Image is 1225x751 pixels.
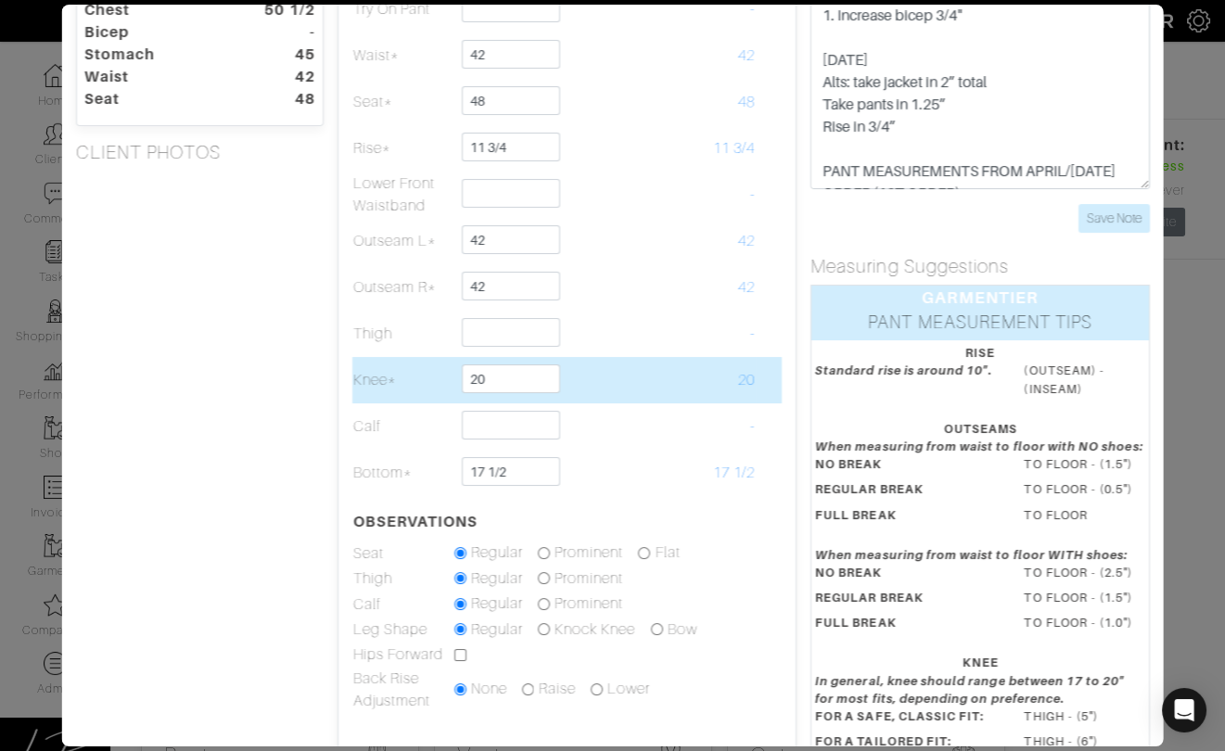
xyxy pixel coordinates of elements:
label: Prominent [555,567,623,590]
td: Knee* [351,357,453,403]
span: - [750,325,755,342]
span: 48 [738,94,755,110]
div: GARMENTIER [811,286,1149,310]
span: - [750,1,755,18]
em: When measuring from waist to floor with NO shoes: [815,439,1142,453]
span: 20 [738,372,755,388]
em: Standard rise is around 10". [815,363,992,377]
td: Leg Shape [351,617,453,643]
dt: - [242,21,328,44]
em: In general, knee should range between 17 to 20" for most fits, depending on preference. [815,674,1125,706]
td: Calf [351,403,453,450]
dt: Bicep [70,21,242,44]
span: - [750,186,755,203]
th: OBSERVATIONS [351,496,453,541]
dt: 48 [242,88,328,110]
label: Regular [470,567,522,590]
dt: REGULAR BREAK [801,480,1010,505]
dt: REGULAR BREAK [801,589,1010,614]
div: KNEE [815,654,1145,671]
td: Waist* [351,32,453,79]
dt: FULL BREAK [801,614,1010,639]
dd: TO FLOOR - (1.5") [1010,589,1159,606]
span: - [750,418,755,435]
em: When measuring from waist to floor WITH shoes: [815,548,1128,562]
td: Seat* [351,79,453,125]
span: 17 1/2 [712,465,754,481]
td: Hips Forward [351,643,453,667]
dd: THIGH - (5") [1010,707,1159,725]
dt: FULL BREAK [801,506,1010,531]
dd: THIGH - (6") [1010,732,1159,750]
dd: TO FLOOR - (2.5") [1010,564,1159,581]
div: OUTSEAMS [815,420,1145,438]
div: RISE [815,344,1145,362]
td: Calf [351,592,453,617]
dd: TO FLOOR - (1.5") [1010,455,1159,473]
dd: TO FLOOR - (0.5") [1010,480,1159,498]
dt: Waist [70,66,242,88]
span: 11 3/4 [712,140,754,157]
td: Back Rise Adjustment [351,667,453,713]
label: Prominent [555,592,623,615]
h5: CLIENT PHOTOS [75,141,323,163]
td: Lower Front Waistband [351,172,453,218]
span: 42 [738,279,755,296]
td: Rise* [351,125,453,172]
span: 42 [738,47,755,64]
div: PANT MEASUREMENT TIPS [811,310,1149,340]
label: Regular [470,541,522,564]
td: Thigh [351,566,453,592]
dt: 42 [242,66,328,88]
span: 42 [738,233,755,249]
label: Knock Knee [555,618,636,641]
dt: Stomach [70,44,242,66]
td: Seat [351,541,453,566]
label: Regular [470,592,522,615]
dt: Seat [70,88,242,110]
label: Regular [470,618,522,641]
dt: FOR A SAFE, CLASSIC FIT: [801,707,1010,732]
dt: 45 [242,44,328,66]
dt: NO BREAK [801,455,1010,480]
td: Outseam R* [351,264,453,311]
label: None [470,678,506,700]
input: Save Note [1078,204,1150,233]
dd: (OUTSEAM) - (INSEAM) [1010,362,1159,397]
td: Thigh [351,311,453,357]
label: Prominent [555,541,623,564]
td: Bottom* [351,450,453,496]
h5: Measuring Suggestions [810,255,1150,277]
dt: NO BREAK [801,564,1010,589]
label: Bow [667,618,696,641]
label: Lower [607,678,650,700]
td: Outseam L* [351,218,453,264]
dd: TO FLOOR - (1.0") [1010,614,1159,631]
dd: TO FLOOR [1010,506,1159,524]
label: Raise [538,678,575,700]
label: Flat [655,541,680,564]
div: Open Intercom Messenger [1162,688,1206,732]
